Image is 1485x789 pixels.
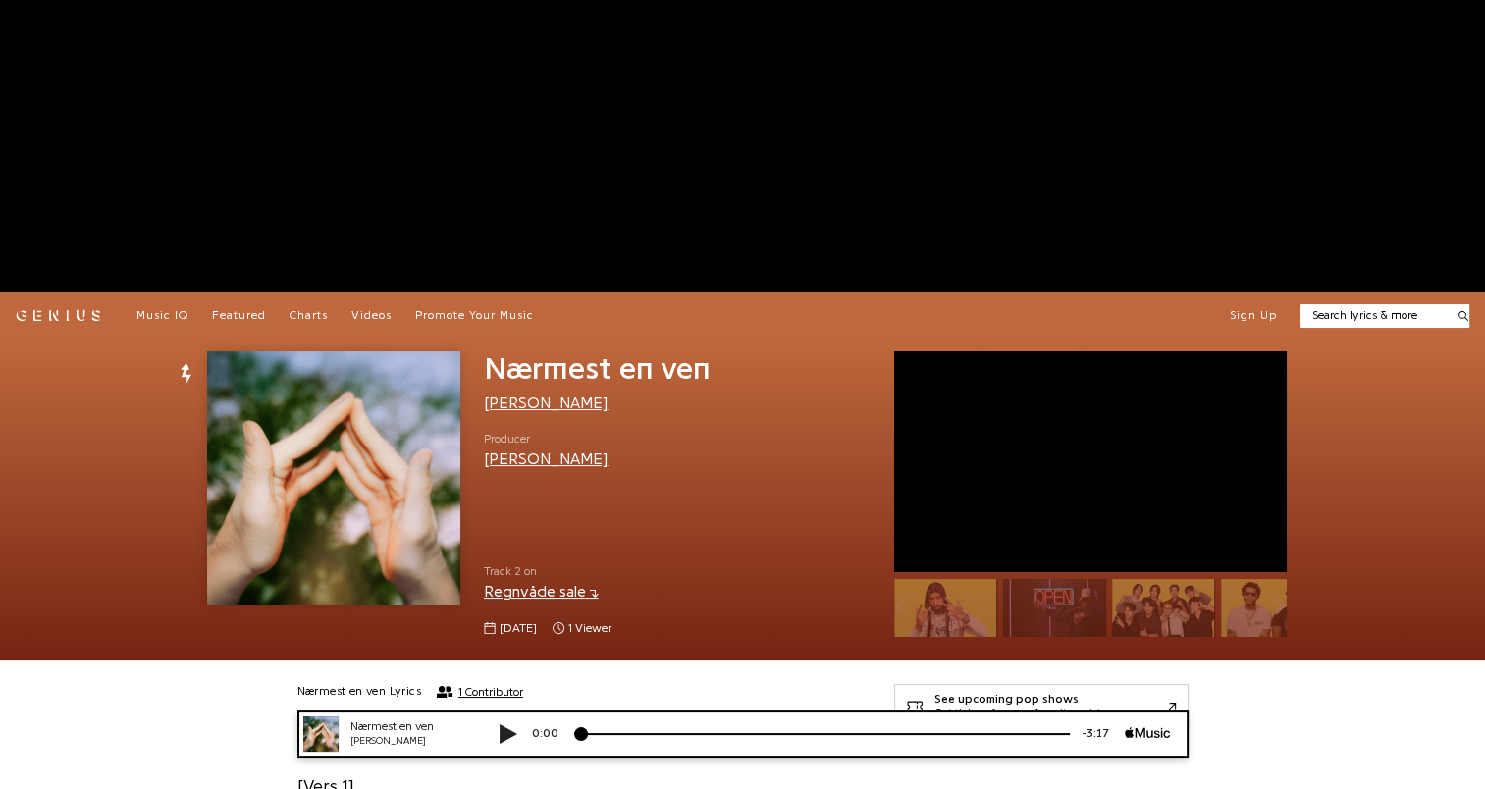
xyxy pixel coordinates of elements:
span: Nærmest en ven [484,353,711,385]
span: 1 viewer [568,620,611,637]
span: Promote Your Music [415,309,534,321]
div: [PERSON_NAME] [69,24,186,38]
a: See upcoming pop showsGet tickets for your favorite artists [894,684,1189,728]
span: 1 viewer [553,620,611,637]
a: [PERSON_NAME] [484,395,609,411]
input: Search lyrics & more [1300,307,1447,324]
span: Music IQ [136,309,188,321]
h2: Nærmest en ven Lyrics [297,684,421,700]
a: Promote Your Music [415,308,534,324]
a: Videos [351,308,392,324]
span: Producer [484,431,609,447]
iframe: Advertisement [894,351,1287,572]
div: -3:17 [788,15,843,31]
span: 1 Contributor [458,685,523,699]
div: Nærmest en ven [69,8,186,25]
img: Cover art for Nærmest en ven by Blaue Blume [207,351,460,605]
span: [DATE] [500,620,537,637]
span: Charts [290,309,328,321]
a: Charts [290,308,328,324]
div: See upcoming pop shows [934,693,1106,707]
div: Get tickets for your favorite artists [934,707,1106,720]
iframe: Advertisement [267,24,1219,269]
a: Regnvåde sale [484,584,599,600]
a: Music IQ [136,308,188,324]
button: Sign Up [1230,308,1277,324]
a: Featured [212,308,266,324]
a: [PERSON_NAME] [484,451,609,467]
button: 1 Contributor [437,685,523,699]
span: Featured [212,309,266,321]
span: Videos [351,309,392,321]
img: 72x72bb.jpg [22,6,57,41]
span: Track 2 on [484,563,863,580]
